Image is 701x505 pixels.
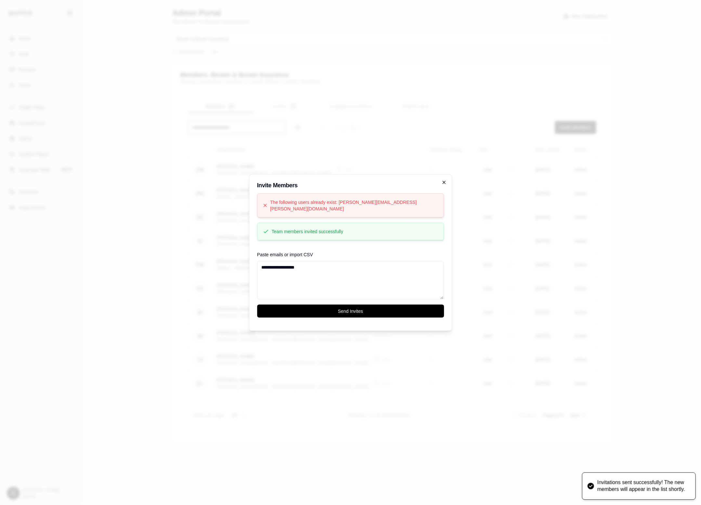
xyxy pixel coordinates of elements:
[257,305,444,318] button: Send Invites
[272,228,343,234] span: Team members invited successfully
[257,182,444,188] h2: Invite Members
[597,479,687,493] div: Invitations sent successfully! The new members will appear in the list shortly.
[270,199,438,212] span: The following users already exist: [PERSON_NAME][EMAIL_ADDRESS][PERSON_NAME][DOMAIN_NAME]
[257,252,313,257] label: Paste emails or import CSV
